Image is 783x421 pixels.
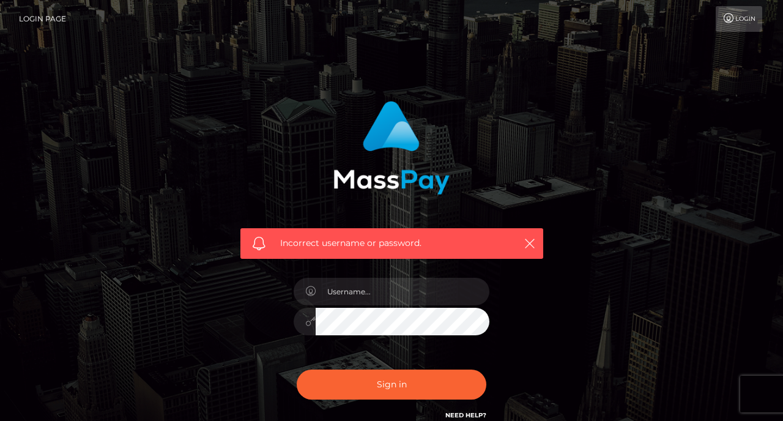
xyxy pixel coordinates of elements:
[19,6,66,32] a: Login Page
[297,370,486,400] button: Sign in
[316,278,489,305] input: Username...
[716,6,762,32] a: Login
[445,411,486,419] a: Need Help?
[333,101,450,195] img: MassPay Login
[280,237,503,250] span: Incorrect username or password.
